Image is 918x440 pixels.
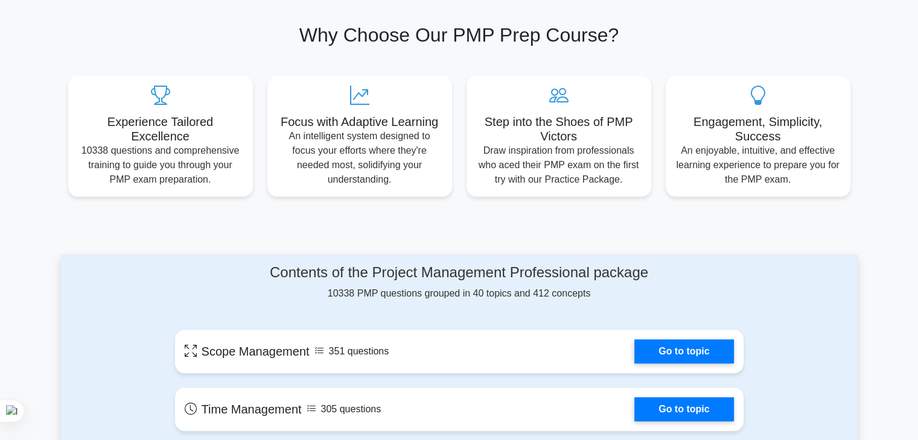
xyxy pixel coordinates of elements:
h5: Step into the Shoes of PMP Victors [476,115,642,143]
a: Go to topic [634,339,733,363]
p: 10338 questions and comprehensive training to guide you through your PMP exam preparation. [78,143,243,187]
p: Draw inspiration from professionals who aced their PMP exam on the first try with our Practice Pa... [476,143,642,187]
h4: Contents of the Project Management Professional package [175,264,744,281]
p: An enjoyable, intuitive, and effective learning experience to prepare you for the PMP exam. [675,143,841,187]
h5: Experience Tailored Excellence [78,115,243,143]
h5: Engagement, Simplicity, Success [675,115,841,143]
p: An intelligent system designed to focus your efforts where they're needed most, solidifying your ... [277,129,442,187]
div: 10338 PMP questions grouped in 40 topics and 412 concepts [175,264,744,301]
h2: Why Choose Our PMP Prep Course? [68,24,850,46]
a: Go to topic [634,397,733,421]
h5: Focus with Adaptive Learning [277,115,442,129]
